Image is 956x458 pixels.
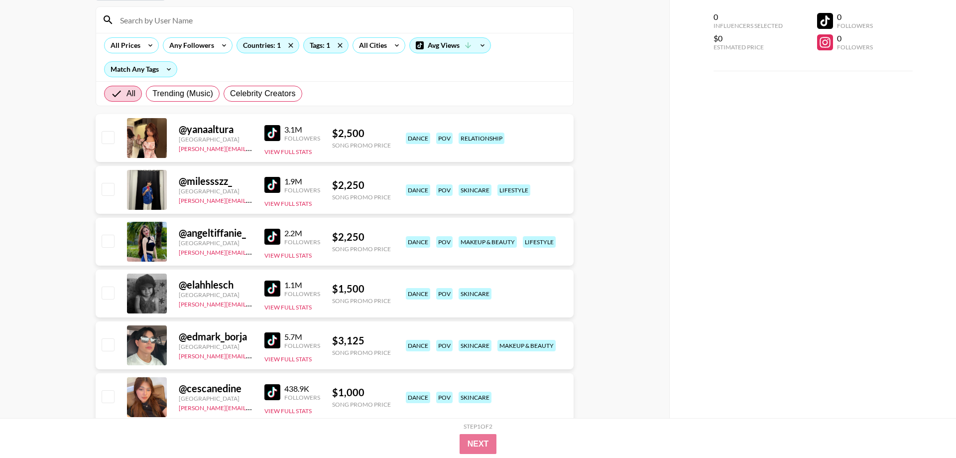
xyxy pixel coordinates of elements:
[264,200,312,207] button: View Full Stats
[264,229,280,245] img: TikTok
[230,88,296,100] span: Celebrity Creators
[464,423,492,430] div: Step 1 of 2
[179,299,373,308] a: [PERSON_NAME][EMAIL_ADDRESS][PERSON_NAME][DOMAIN_NAME]
[332,283,391,295] div: $ 1,500
[837,12,873,22] div: 0
[459,340,491,351] div: skincare
[714,22,783,29] div: Influencers Selected
[284,280,320,290] div: 1.1M
[436,392,453,403] div: pov
[406,236,430,248] div: dance
[264,407,312,415] button: View Full Stats
[459,288,491,300] div: skincare
[436,288,453,300] div: pov
[264,281,280,297] img: TikTok
[714,43,783,51] div: Estimated Price
[179,350,373,360] a: [PERSON_NAME][EMAIL_ADDRESS][PERSON_NAME][DOMAIN_NAME]
[332,193,391,201] div: Song Promo Price
[179,382,252,395] div: @ cescanedine
[332,386,391,399] div: $ 1,000
[179,187,252,195] div: [GEOGRAPHIC_DATA]
[332,245,391,253] div: Song Promo Price
[264,125,280,141] img: TikTok
[237,38,299,53] div: Countries: 1
[353,38,389,53] div: All Cities
[264,332,280,348] img: TikTok
[304,38,348,53] div: Tags: 1
[837,22,873,29] div: Followers
[105,38,142,53] div: All Prices
[497,340,556,351] div: makeup & beauty
[436,133,453,144] div: pov
[179,239,252,247] div: [GEOGRAPHIC_DATA]
[179,143,373,153] a: [PERSON_NAME][EMAIL_ADDRESS][PERSON_NAME][DOMAIN_NAME]
[179,291,252,299] div: [GEOGRAPHIC_DATA]
[284,384,320,394] div: 438.9K
[436,236,453,248] div: pov
[837,43,873,51] div: Followers
[837,33,873,43] div: 0
[459,184,491,196] div: skincare
[436,184,453,196] div: pov
[179,123,252,136] div: @ yanaaltura
[497,184,530,196] div: lifestyle
[179,402,373,412] a: [PERSON_NAME][EMAIL_ADDRESS][PERSON_NAME][DOMAIN_NAME]
[179,195,373,204] a: [PERSON_NAME][EMAIL_ADDRESS][PERSON_NAME][DOMAIN_NAME]
[906,408,944,446] iframe: Drift Widget Chat Controller
[284,238,320,246] div: Followers
[284,290,320,298] div: Followers
[460,434,497,454] button: Next
[179,175,252,187] div: @ milessszz_
[406,340,430,351] div: dance
[714,33,783,43] div: $0
[714,12,783,22] div: 0
[406,133,430,144] div: dance
[179,136,252,143] div: [GEOGRAPHIC_DATA]
[264,384,280,400] img: TikTok
[406,288,430,300] div: dance
[264,252,312,259] button: View Full Stats
[264,304,312,311] button: View Full Stats
[284,125,320,135] div: 3.1M
[459,236,517,248] div: makeup & beauty
[179,395,252,402] div: [GEOGRAPHIC_DATA]
[284,135,320,142] div: Followers
[523,236,556,248] div: lifestyle
[105,62,177,77] div: Match Any Tags
[332,349,391,356] div: Song Promo Price
[410,38,490,53] div: Avg Views
[436,340,453,351] div: pov
[284,228,320,238] div: 2.2M
[332,297,391,305] div: Song Promo Price
[179,330,252,343] div: @ edmark_borja
[163,38,216,53] div: Any Followers
[152,88,213,100] span: Trending (Music)
[284,332,320,342] div: 5.7M
[332,127,391,140] div: $ 2,500
[264,355,312,363] button: View Full Stats
[332,231,391,243] div: $ 2,250
[284,186,320,194] div: Followers
[284,176,320,186] div: 1.9M
[332,334,391,347] div: $ 3,125
[459,133,504,144] div: relationship
[126,88,135,100] span: All
[264,148,312,155] button: View Full Stats
[179,247,373,256] a: [PERSON_NAME][EMAIL_ADDRESS][PERSON_NAME][DOMAIN_NAME]
[179,227,252,239] div: @ angeltiffanie_
[179,279,252,291] div: @ elahhlesch
[332,142,391,149] div: Song Promo Price
[332,179,391,191] div: $ 2,250
[406,392,430,403] div: dance
[179,343,252,350] div: [GEOGRAPHIC_DATA]
[114,12,567,28] input: Search by User Name
[284,342,320,349] div: Followers
[459,392,491,403] div: skincare
[264,177,280,193] img: TikTok
[284,394,320,401] div: Followers
[332,401,391,408] div: Song Promo Price
[406,184,430,196] div: dance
